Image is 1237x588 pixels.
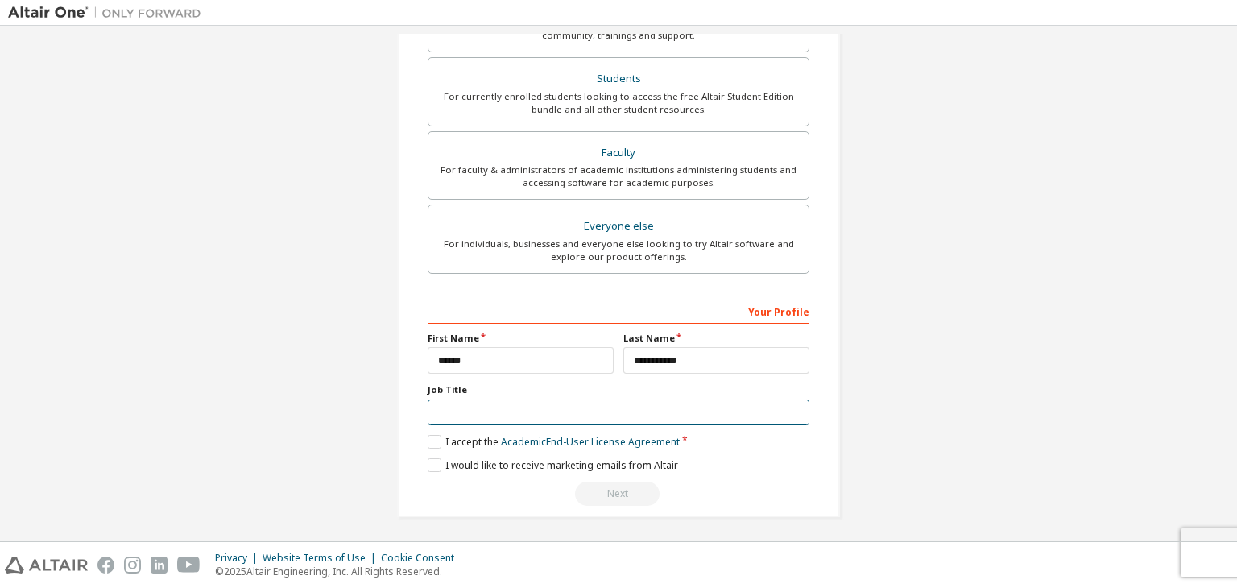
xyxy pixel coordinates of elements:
[151,557,168,574] img: linkedin.svg
[438,164,799,189] div: For faculty & administrators of academic institutions administering students and accessing softwa...
[438,68,799,90] div: Students
[438,238,799,263] div: For individuals, businesses and everyone else looking to try Altair software and explore our prod...
[438,90,799,116] div: For currently enrolled students looking to access the free Altair Student Edition bundle and all ...
[428,298,809,324] div: Your Profile
[428,332,614,345] label: First Name
[501,435,680,449] a: Academic End-User License Agreement
[215,552,263,565] div: Privacy
[623,332,809,345] label: Last Name
[124,557,141,574] img: instagram.svg
[97,557,114,574] img: facebook.svg
[428,383,809,396] label: Job Title
[263,552,381,565] div: Website Terms of Use
[428,435,680,449] label: I accept the
[5,557,88,574] img: altair_logo.svg
[177,557,201,574] img: youtube.svg
[381,552,464,565] div: Cookie Consent
[428,458,678,472] label: I would like to receive marketing emails from Altair
[438,215,799,238] div: Everyone else
[215,565,464,578] p: © 2025 Altair Engineering, Inc. All Rights Reserved.
[8,5,209,21] img: Altair One
[428,482,809,506] div: Read and acccept EULA to continue
[438,142,799,164] div: Faculty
